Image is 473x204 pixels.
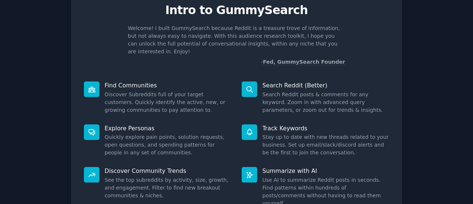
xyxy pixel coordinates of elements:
dd: Stay up to date with new threads related to your business. Set up email/slack/discord alerts and ... [262,133,389,157]
p: Explore Personas [105,124,231,132]
p: Find Communities [105,81,231,89]
p: Intro to GummySearch [79,4,394,17]
a: Fed, GummySearch Founder [263,59,345,65]
p: Discover Community Trends [105,167,231,175]
dd: Quickly explore pain points, solution requests, open questions, and spending patterns for people ... [105,133,231,157]
p: Summarize with AI [262,167,389,175]
dd: See the top subreddits by activity, size, growth, and engagement. Filter to find new breakout com... [105,176,231,200]
p: Search Reddit (Better) [262,81,389,89]
p: Welcome! I built GummySearch because Reddit is a treasure trove of information, but not always ea... [128,24,345,56]
dd: Search Reddit posts & comments for any keyword. Zoom in with advanced query parameters, or zoom o... [262,91,389,114]
p: Track Keywords [262,124,389,132]
div: - [261,58,345,66]
dd: Discover Subreddits full of your target customers. Quickly identify the active, new, or growing c... [105,91,231,114]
